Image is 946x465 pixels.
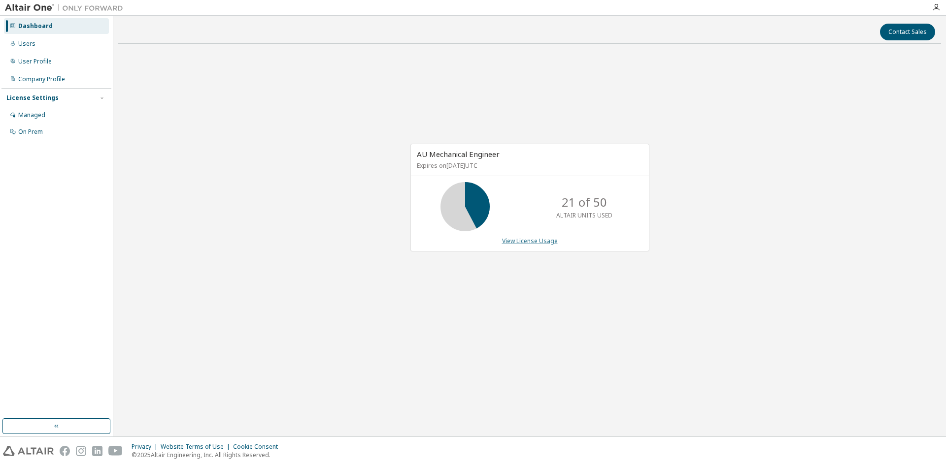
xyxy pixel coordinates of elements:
[60,446,70,456] img: facebook.svg
[18,40,35,48] div: Users
[18,75,65,83] div: Company Profile
[132,443,161,451] div: Privacy
[108,446,123,456] img: youtube.svg
[5,3,128,13] img: Altair One
[18,58,52,65] div: User Profile
[18,128,43,136] div: On Prem
[18,22,53,30] div: Dashboard
[417,149,500,159] span: AU Mechanical Engineer
[76,446,86,456] img: instagram.svg
[562,194,607,211] p: 21 of 50
[502,237,558,245] a: View License Usage
[417,161,641,170] p: Expires on [DATE] UTC
[18,111,45,119] div: Managed
[6,94,59,102] div: License Settings
[233,443,284,451] div: Cookie Consent
[556,211,612,219] p: ALTAIR UNITS USED
[880,24,935,40] button: Contact Sales
[92,446,102,456] img: linkedin.svg
[132,451,284,459] p: © 2025 Altair Engineering, Inc. All Rights Reserved.
[161,443,233,451] div: Website Terms of Use
[3,446,54,456] img: altair_logo.svg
